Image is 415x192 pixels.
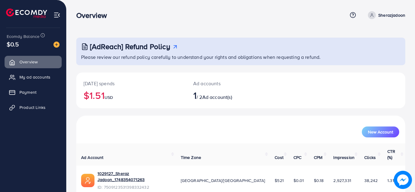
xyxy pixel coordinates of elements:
[362,126,399,137] button: New Account
[98,184,171,190] span: ID: 7509123531398332432
[19,59,38,65] span: Overview
[193,88,197,102] span: 1
[275,177,284,184] span: $521
[19,74,50,80] span: My ad accounts
[193,80,261,87] p: Ad accounts
[333,177,351,184] span: 2,927,331
[81,174,94,187] img: ic-ads-acc.e4c84228.svg
[6,8,47,18] img: logo
[314,177,324,184] span: $0.18
[7,40,19,49] span: $0.5
[84,80,179,87] p: [DATE] spends
[76,11,112,20] h3: Overview
[5,101,62,113] a: Product Links
[5,56,62,68] a: Overview
[7,33,39,39] span: Ecomdy Balance
[53,42,60,48] img: image
[364,154,376,160] span: Clicks
[81,154,104,160] span: Ad Account
[98,170,171,183] a: 1029127_Sheraz Jadoon_1748354071263
[368,130,393,134] span: New Account
[5,71,62,83] a: My ad accounts
[84,89,179,101] h2: $1.51
[293,154,301,160] span: CPC
[19,104,46,110] span: Product Links
[387,177,394,184] span: 1.31
[193,89,261,101] h2: / 2
[53,12,60,19] img: menu
[202,94,232,100] span: Ad account(s)
[314,154,322,160] span: CPM
[105,94,113,100] span: USD
[394,171,412,189] img: image
[365,11,405,19] a: Sherazjadoon
[364,177,378,184] span: 38,242
[333,154,355,160] span: Impression
[181,177,265,184] span: [GEOGRAPHIC_DATA]/[GEOGRAPHIC_DATA]
[19,89,36,95] span: Payment
[90,42,170,51] h3: [AdReach] Refund Policy
[181,154,201,160] span: Time Zone
[5,86,62,98] a: Payment
[293,177,304,184] span: $0.01
[275,154,283,160] span: Cost
[378,12,405,19] p: Sherazjadoon
[81,53,402,61] p: Please review our refund policy carefully to understand your rights and obligations when requesti...
[387,148,395,160] span: CTR (%)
